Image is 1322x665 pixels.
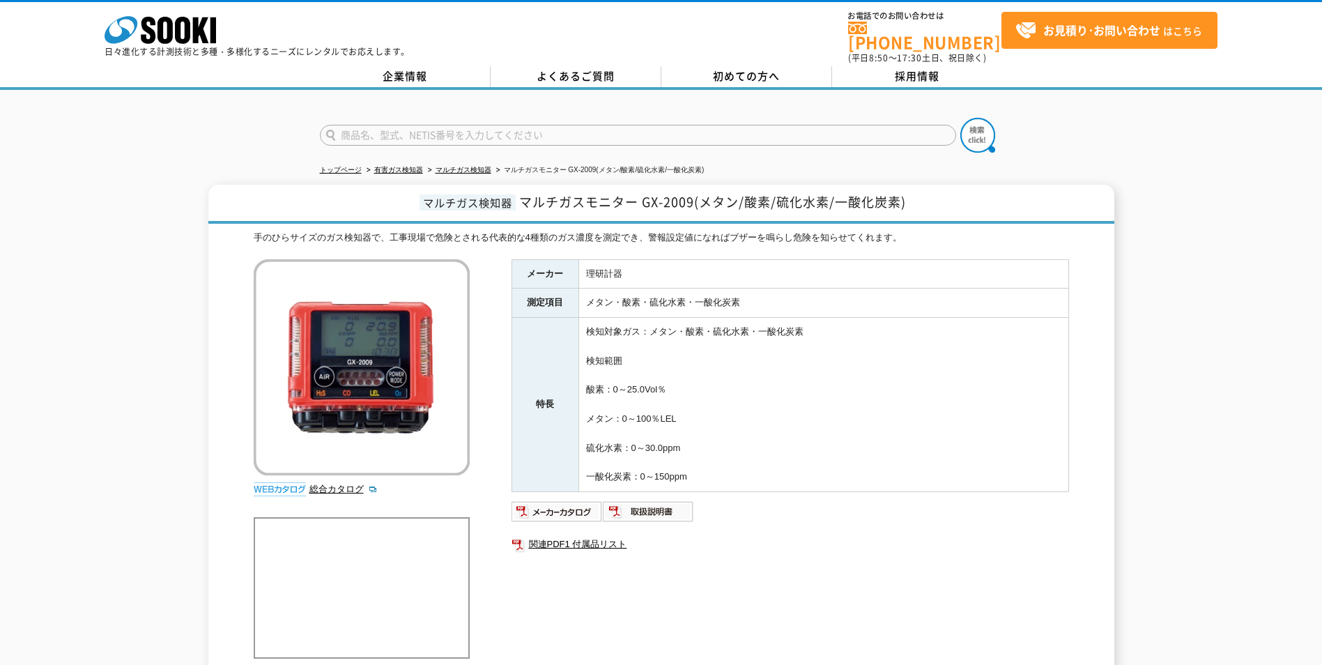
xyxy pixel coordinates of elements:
[713,68,780,84] span: 初めての方へ
[512,289,578,318] th: 測定項目
[1015,20,1202,41] span: はこちら
[603,500,694,523] img: 取扱説明書
[832,66,1003,87] a: 採用情報
[661,66,832,87] a: 初めての方へ
[374,166,423,174] a: 有害ガス検知器
[491,66,661,87] a: よくあるご質問
[1043,22,1160,38] strong: お見積り･お問い合わせ
[519,192,906,211] span: マルチガスモニター GX-2009(メタン/酸素/硫化水素/一酸化炭素)
[309,484,378,494] a: 総合カタログ
[254,482,306,496] img: webカタログ
[436,166,491,174] a: マルチガス検知器
[320,66,491,87] a: 企業情報
[512,500,603,523] img: メーカーカタログ
[960,118,995,153] img: btn_search.png
[848,22,1001,50] a: [PHONE_NUMBER]
[578,289,1068,318] td: メタン・酸素・硫化水素・一酸化炭素
[603,510,694,520] a: 取扱説明書
[578,318,1068,492] td: 検知対象ガス：メタン・酸素・硫化水素・一酸化炭素 検知範囲 酸素：0～25.0Vol％ メタン：0～100％LEL 硫化水素：0～30.0ppm 一酸化炭素：0～150ppm
[848,12,1001,20] span: お電話でのお問い合わせは
[105,47,410,56] p: 日々進化する計測技術と多種・多様化するニーズにレンタルでお応えします。
[512,535,1069,553] a: 関連PDF1 付属品リスト
[320,166,362,174] a: トップページ
[512,259,578,289] th: メーカー
[1001,12,1217,49] a: お見積り･お問い合わせはこちら
[848,52,986,64] span: (平日 ～ 土日、祝日除く)
[320,125,956,146] input: 商品名、型式、NETIS番号を入力してください
[578,259,1068,289] td: 理研計器
[512,510,603,520] a: メーカーカタログ
[512,318,578,492] th: 特長
[897,52,922,64] span: 17:30
[869,52,889,64] span: 8:50
[420,194,516,211] span: マルチガス検知器
[493,163,705,178] li: マルチガスモニター GX-2009(メタン/酸素/硫化水素/一酸化炭素)
[254,259,470,475] img: マルチガスモニター GX-2009(メタン/酸素/硫化水素/一酸化炭素)
[254,231,1069,245] div: 手のひらサイズのガス検知器で、工事現場で危険とされる代表的な4種類のガス濃度を測定でき、警報設定値になればブザーを鳴らし危険を知らせてくれます。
